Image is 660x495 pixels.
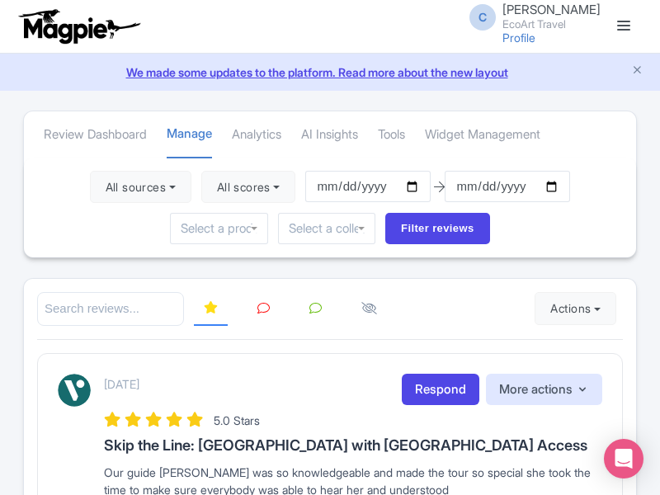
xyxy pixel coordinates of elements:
a: We made some updates to the platform. Read more about the new layout [10,64,650,81]
button: All scores [201,171,296,204]
div: Open Intercom Messenger [604,439,643,478]
a: AI Insights [301,112,358,158]
a: Profile [502,31,535,45]
input: Search reviews... [37,292,184,326]
img: logo-ab69f6fb50320c5b225c76a69d11143b.png [15,8,143,45]
a: Widget Management [425,112,540,158]
p: [DATE] [104,375,139,393]
span: C [469,4,496,31]
input: Filter reviews [385,213,490,244]
input: Select a product [181,221,257,236]
a: Tools [378,112,405,158]
a: C [PERSON_NAME] EcoArt Travel [460,3,601,30]
span: 5.0 Stars [214,413,260,427]
button: Close announcement [631,62,643,81]
button: Actions [535,292,616,325]
span: [PERSON_NAME] [502,2,601,17]
input: Select a collection [289,221,365,236]
a: Manage [167,111,212,158]
a: Review Dashboard [44,112,147,158]
a: Analytics [232,112,281,158]
button: All sources [90,171,191,204]
a: Respond [402,374,479,406]
img: Viator Logo [58,374,91,407]
small: EcoArt Travel [502,19,601,30]
h3: Skip the Line: [GEOGRAPHIC_DATA] with [GEOGRAPHIC_DATA] Access [104,437,602,454]
button: More actions [486,374,602,406]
